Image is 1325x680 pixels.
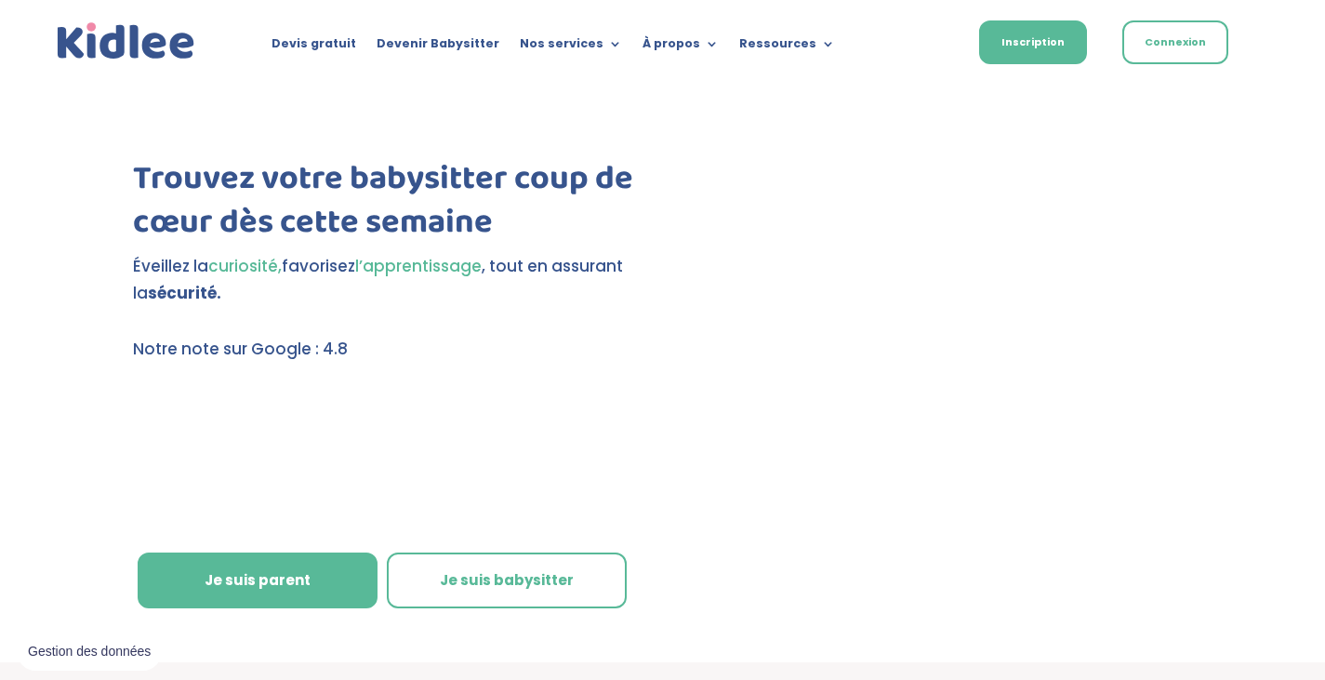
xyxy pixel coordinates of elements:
h1: Trouvez votre babysitter coup de cœur dès cette semaine [133,157,634,254]
a: Nos services [520,37,622,58]
img: Thematique [426,468,551,511]
img: Anniversaire [403,416,548,455]
img: Mercredi [133,416,317,459]
a: Devenir Babysitter [377,37,499,58]
button: Gestion des données [17,633,162,672]
img: logo_kidlee_bleu [53,19,199,64]
p: Éveillez la favorisez , tout en assurant la [133,253,634,307]
a: Je suis babysitter [387,553,627,608]
img: Français [918,38,934,49]
p: Notre note sur Google : 4.8 [133,336,634,363]
a: Devis gratuit [272,37,356,58]
strong: sécurité. [148,282,221,304]
a: À propos [643,37,719,58]
a: Inscription [979,20,1087,64]
a: Je suis parent [138,553,378,608]
a: Kidlee Logo [53,19,199,64]
a: Ressources [739,37,835,58]
img: Sortie decole [133,367,296,406]
span: l’apprentissage [355,255,482,277]
a: Connexion [1122,20,1228,64]
img: weekends [377,367,551,407]
span: curiosité, [208,255,282,277]
span: Gestion des données [28,644,151,660]
img: Atelier thematique [133,468,344,507]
